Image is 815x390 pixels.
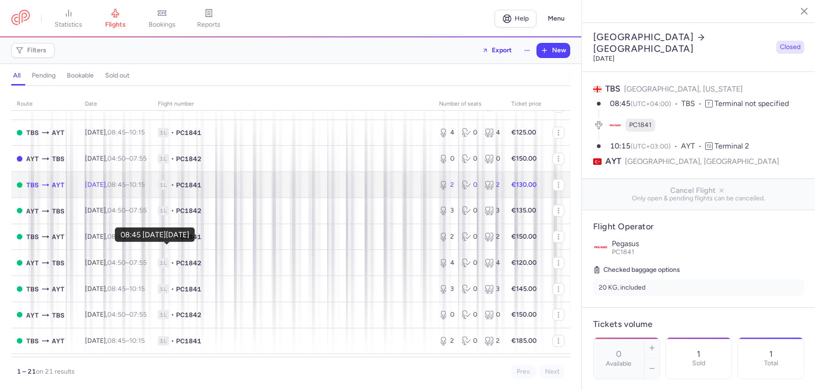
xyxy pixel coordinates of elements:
time: 08:45 [610,99,631,108]
span: AYT [52,284,64,294]
span: AYT [52,232,64,242]
span: 1L [158,154,169,163]
span: TBS [52,206,64,216]
span: 1L [158,180,169,190]
strong: 1 – 21 [17,368,36,376]
span: Filters [27,47,46,54]
span: • [171,180,174,190]
span: PC1841 [176,336,201,346]
span: [DATE], [85,311,147,319]
a: bookings [139,8,185,29]
p: 1 [769,349,772,359]
time: 10:15 [129,337,145,345]
span: [DATE], [85,206,147,214]
span: on 21 results [36,368,75,376]
strong: €130.00 [511,181,537,189]
time: 07:55 [129,206,147,214]
div: 2 [485,232,500,241]
time: 08:45 [107,181,126,189]
span: PC1841 [176,180,201,190]
p: Total [764,360,778,367]
time: 04:50 [107,259,126,267]
span: AYT [26,310,39,320]
span: TBS [681,99,705,109]
time: 07:55 [129,155,147,163]
figure: PC airline logo [609,119,622,132]
span: AYT [26,154,39,164]
span: TBS [605,84,620,94]
span: [DATE], [85,285,145,293]
div: 4 [439,258,454,268]
span: 1L [158,206,169,215]
span: AYT [26,206,39,216]
li: 20 KG, included [593,279,804,296]
div: 0 [462,180,477,190]
span: AYT [681,141,705,152]
span: (UTC+04:00) [631,100,671,108]
div: 4 [439,128,454,137]
span: AYT [52,336,64,346]
th: number of seats [433,97,506,111]
p: 1 [697,349,700,359]
a: statistics [45,8,92,29]
h4: Tickets volume [593,319,804,330]
strong: €185.00 [511,337,537,345]
div: 2 [485,180,500,190]
span: – [107,128,145,136]
button: Prev. [511,365,536,379]
span: [DATE], [85,155,147,163]
div: 0 [462,232,477,241]
span: PC1842 [176,206,201,215]
span: TBS [26,180,39,190]
span: AYT [26,258,39,268]
time: 08:45 [107,128,126,136]
strong: €135.00 [511,206,536,214]
div: 2 [439,336,454,346]
h4: sold out [105,71,129,80]
time: 10:15 [129,181,145,189]
span: 1L [158,310,169,319]
span: • [171,284,174,294]
div: 0 [485,310,500,319]
time: 10:15 [129,128,145,136]
h4: bookable [67,71,94,80]
div: 08:45 [DATE][DATE] [120,231,189,239]
span: Terminal not specified [715,99,789,108]
span: TBS [52,154,64,164]
time: 08:45 [107,285,126,293]
strong: €150.00 [511,155,537,163]
time: 08:45 [107,337,126,345]
div: 3 [439,284,454,294]
span: [GEOGRAPHIC_DATA], [US_STATE] [624,85,743,93]
span: New [552,47,566,54]
span: – [107,206,147,214]
h4: pending [32,71,56,80]
strong: €145.00 [511,285,537,293]
img: Pegasus logo [593,240,608,255]
p: Sold [692,360,705,367]
span: T [705,100,713,107]
span: [DATE], [85,233,145,241]
button: Next [540,365,565,379]
span: 1L [158,128,169,137]
a: flights [92,8,139,29]
th: route [11,97,79,111]
button: Export [476,43,518,58]
span: – [107,285,145,293]
p: Pegasus [612,240,804,248]
span: T2 [705,142,713,150]
strong: €120.00 [511,259,537,267]
a: CitizenPlane red outlined logo [11,10,30,27]
span: Only open & pending flights can be cancelled. [589,195,808,202]
time: 08:45 [107,233,126,241]
span: • [171,336,174,346]
div: 0 [439,310,454,319]
h4: Flight Operator [593,221,804,232]
th: Ticket price [506,97,547,111]
span: [DATE], [85,259,147,267]
span: AYT [605,156,621,167]
button: Menu [542,10,570,28]
span: flights [105,21,126,29]
div: 2 [439,232,454,241]
div: 3 [439,206,454,215]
